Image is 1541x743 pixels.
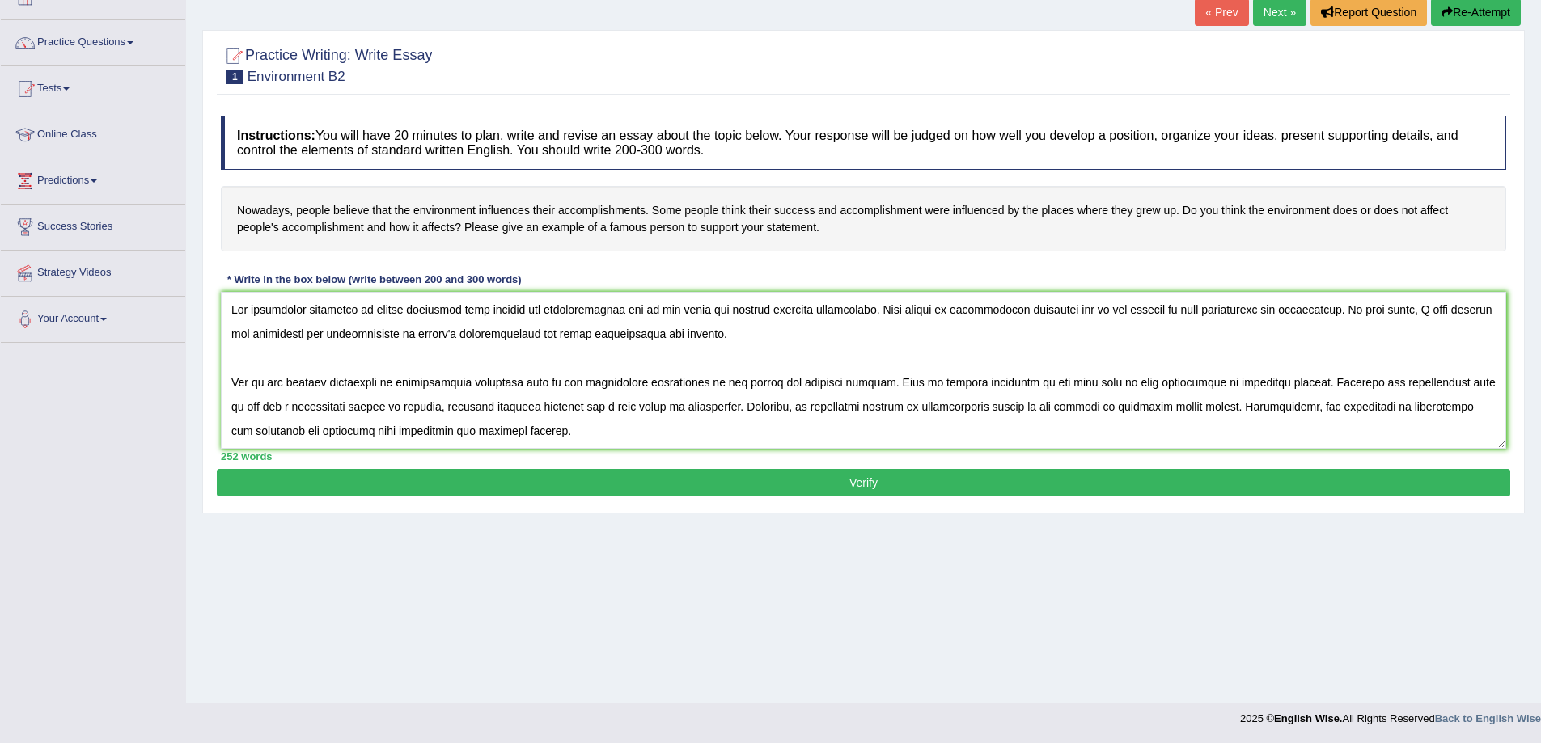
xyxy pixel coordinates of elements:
a: Tests [1,66,185,107]
span: 1 [226,70,243,84]
a: Online Class [1,112,185,153]
h4: You will have 20 minutes to plan, write and revise an essay about the topic below. Your response ... [221,116,1506,170]
small: Environment B2 [248,69,345,84]
div: 252 words [221,449,1506,464]
a: Strategy Videos [1,251,185,291]
a: Practice Questions [1,20,185,61]
a: Success Stories [1,205,185,245]
a: Predictions [1,158,185,199]
strong: English Wise. [1274,712,1342,724]
a: Your Account [1,297,185,337]
b: Instructions: [237,129,315,142]
div: 2025 © All Rights Reserved [1240,703,1541,726]
h2: Practice Writing: Write Essay [221,44,432,84]
button: Verify [217,469,1510,496]
h4: Nowadays, people believe that the environment influences their accomplishments. Some people think... [221,186,1506,251]
a: Back to English Wise [1435,712,1541,724]
div: * Write in the box below (write between 200 and 300 words) [221,272,527,287]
